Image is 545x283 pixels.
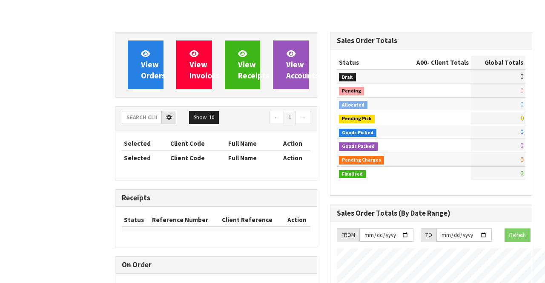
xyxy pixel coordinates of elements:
[122,261,310,269] h3: On Order
[339,115,375,123] span: Pending Pick
[150,213,220,227] th: Reference Number
[339,101,367,110] span: Allocated
[520,128,523,136] span: 0
[238,49,270,81] span: View Receipts
[168,151,226,165] th: Client Code
[122,151,168,165] th: Selected
[226,151,275,165] th: Full Name
[505,228,531,242] button: Refresh
[122,213,150,227] th: Status
[520,114,523,122] span: 0
[337,56,399,69] th: Status
[141,49,166,81] span: View Orders
[122,137,168,150] th: Selected
[275,151,310,165] th: Action
[225,40,261,89] a: ViewReceipts
[295,111,310,124] a: →
[337,37,525,45] h3: Sales Order Totals
[337,209,525,217] h3: Sales Order Totals (By Date Range)
[421,228,436,242] div: TO
[339,129,376,137] span: Goods Picked
[520,87,523,95] span: 0
[339,170,366,179] span: Finalised
[168,137,226,150] th: Client Code
[273,40,309,89] a: ViewAccounts
[189,111,219,124] button: Show: 10
[122,194,310,202] h3: Receipts
[222,111,310,126] nav: Page navigation
[339,156,384,165] span: Pending Charges
[189,49,219,81] span: View Invoices
[339,142,378,151] span: Goods Packed
[275,137,310,150] th: Action
[122,111,162,124] input: Search clients
[520,100,523,108] span: 0
[283,213,310,227] th: Action
[226,137,275,150] th: Full Name
[471,56,525,69] th: Global Totals
[220,213,283,227] th: Client Reference
[339,73,356,82] span: Draft
[286,49,319,81] span: View Accounts
[269,111,284,124] a: ←
[337,228,359,242] div: FROM
[176,40,212,89] a: ViewInvoices
[416,58,427,66] span: A00
[520,156,523,164] span: 0
[284,111,296,124] a: 1
[520,72,523,81] span: 0
[520,169,523,177] span: 0
[128,40,163,89] a: ViewOrders
[520,141,523,150] span: 0
[339,87,364,95] span: Pending
[399,56,471,69] th: - Client Totals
